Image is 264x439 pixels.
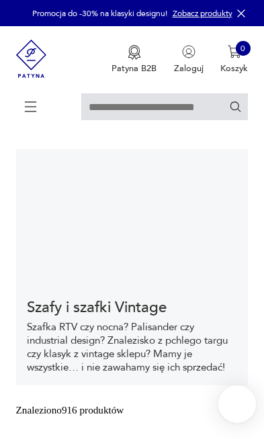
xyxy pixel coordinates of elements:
p: Koszyk [220,62,248,75]
div: Znaleziono 916 produktów [16,403,124,418]
button: Patyna B2B [112,45,157,75]
h1: Szafy i szafki Vintage [27,299,238,315]
img: Patyna - sklep z meblami i dekoracjami vintage [16,26,47,91]
img: Ikona koszyka [228,45,241,58]
p: Patyna B2B [112,62,157,75]
img: Ikonka użytkownika [182,45,195,58]
img: Ikona medalu [128,45,141,60]
a: Ikona medaluPatyna B2B [112,45,157,75]
div: 0 [236,41,251,56]
button: 0Koszyk [220,45,248,75]
p: Promocja do -30% na klasyki designu! [32,8,167,19]
p: Szafka RTV czy nocna? Palisander czy industrial design? Znalezisko z pchlego targu czy klasyk z v... [27,321,238,375]
p: Zaloguj [174,62,204,75]
button: Szukaj [229,100,242,113]
button: Zaloguj [174,45,204,75]
iframe: Smartsupp widget button [218,385,256,423]
a: Zobacz produkty [173,8,232,19]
